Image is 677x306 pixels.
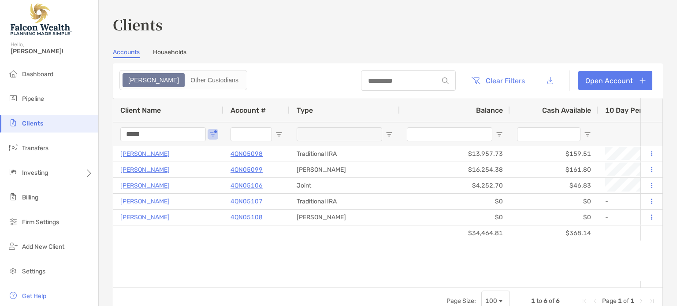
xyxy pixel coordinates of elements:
img: transfers icon [8,142,19,153]
a: [PERSON_NAME] [120,164,170,175]
a: [PERSON_NAME] [120,180,170,191]
span: Settings [22,268,45,275]
img: settings icon [8,265,19,276]
div: Other Custodians [186,74,243,86]
input: Cash Available Filter Input [517,127,580,141]
a: Households [153,48,186,58]
div: Previous Page [591,298,599,305]
div: $46.83 [510,178,598,193]
a: [PERSON_NAME] [120,196,170,207]
a: 4QN05108 [231,212,263,223]
div: Traditional IRA [290,194,400,209]
span: Add New Client [22,243,64,251]
div: $159.51 [510,146,598,162]
div: $0 [400,194,510,209]
div: $161.80 [510,162,598,177]
a: 4QN05098 [231,148,263,159]
button: Open Filter Menu [496,131,503,138]
span: Transfers [22,144,48,152]
img: clients icon [8,118,19,128]
img: input icon [442,77,449,84]
a: [PERSON_NAME] [120,148,170,159]
span: of [549,297,554,305]
div: $0 [510,194,598,209]
img: dashboard icon [8,68,19,79]
span: 1 [531,297,535,305]
div: Traditional IRA [290,146,400,162]
div: $0 [400,210,510,225]
span: Dashboard [22,70,53,78]
div: Last Page [648,298,655,305]
a: 4QN05107 [231,196,263,207]
div: [PERSON_NAME] [290,210,400,225]
button: Clear Filters [465,71,532,90]
span: Balance [476,106,503,114]
div: First Page [581,298,588,305]
div: $34,464.81 [400,225,510,241]
img: billing icon [8,192,19,202]
div: 100 [485,297,497,305]
button: Open Filter Menu [209,131,216,138]
img: firm-settings icon [8,216,19,227]
div: Next Page [638,298,645,305]
span: [PERSON_NAME]! [11,48,93,55]
img: add_new_client icon [8,241,19,251]
a: 4QN05106 [231,180,263,191]
span: to [536,297,542,305]
span: Pipeline [22,95,44,103]
img: investing icon [8,167,19,177]
img: pipeline icon [8,93,19,103]
div: $4,252.70 [400,178,510,193]
div: segmented control [119,70,247,90]
div: [PERSON_NAME] [290,162,400,177]
img: get-help icon [8,290,19,301]
a: Accounts [113,48,140,58]
div: Joint [290,178,400,193]
div: $13,957.73 [400,146,510,162]
button: Open Filter Menu [386,131,393,138]
span: Firm Settings [22,218,59,226]
span: Get Help [22,292,46,300]
a: 4QN05099 [231,164,263,175]
span: Account # [231,106,266,114]
span: Clients [22,120,43,127]
input: Account # Filter Input [231,127,272,141]
div: Page Size: [446,297,476,305]
img: Falcon Wealth Planning Logo [11,4,72,35]
div: $368.14 [510,225,598,241]
span: 6 [556,297,560,305]
span: Type [297,106,313,114]
span: Page [602,297,617,305]
span: Investing [22,169,48,177]
input: Client Name Filter Input [120,127,206,141]
span: 6 [543,297,547,305]
div: $16,254.38 [400,162,510,177]
span: 1 [618,297,622,305]
h3: Clients [113,14,663,34]
div: $0 [510,210,598,225]
button: Open Filter Menu [584,131,591,138]
a: [PERSON_NAME] [120,212,170,223]
span: Cash Available [542,106,591,114]
span: 1 [630,297,634,305]
span: Client Name [120,106,161,114]
span: of [623,297,629,305]
input: Balance Filter Input [407,127,492,141]
a: Open Account [578,71,652,90]
div: Zoe [123,74,184,86]
span: Billing [22,194,38,201]
button: Open Filter Menu [275,131,283,138]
